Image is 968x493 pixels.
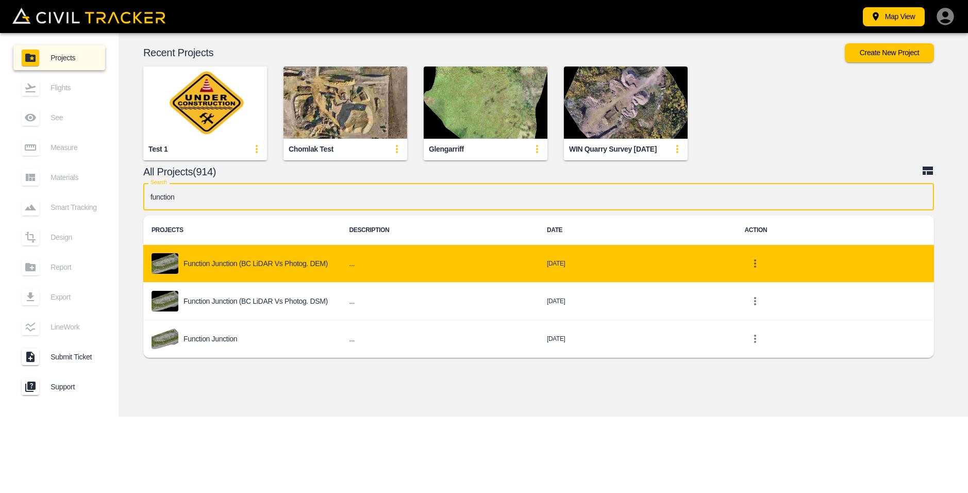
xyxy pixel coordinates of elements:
[143,48,845,57] p: Recent Projects
[13,374,105,399] a: Support
[143,216,341,245] th: PROJECTS
[183,335,237,343] p: Function Junction
[539,216,737,245] th: DATE
[143,216,934,358] table: project-list-table
[863,7,925,26] button: Map View
[13,344,105,369] a: Submit Ticket
[845,43,934,62] button: Create New Project
[183,259,328,268] p: Function Junction (BC LiDAR vs Photog. DEM)
[143,168,922,176] p: All Projects(914)
[51,353,97,361] span: Submit Ticket
[424,67,547,139] img: Glengarriff
[429,144,464,154] div: Glengarriff
[283,67,407,139] img: Chomlak Test
[667,139,688,159] button: update-card-details
[564,67,688,139] img: WIN Quarry Survey Oct 6 2025
[539,320,737,358] td: [DATE]
[341,216,539,245] th: DESCRIPTION
[737,216,934,245] th: ACTION
[148,144,168,154] div: Test 1
[13,45,105,70] a: Projects
[527,139,547,159] button: update-card-details
[143,67,267,139] img: Test 1
[152,291,178,311] img: project-image
[289,144,333,154] div: Chomlak Test
[183,297,328,305] p: Function Junction (BC LiDAR vs Photog. DSM)
[569,144,657,154] div: WIN Quarry Survey [DATE]
[349,257,531,270] h6: ...
[152,253,178,274] img: project-image
[51,383,97,391] span: Support
[349,295,531,308] h6: ...
[12,8,165,24] img: Civil Tracker
[51,54,97,62] span: Projects
[349,333,531,346] h6: ...
[539,283,737,320] td: [DATE]
[539,245,737,283] td: [DATE]
[246,139,267,159] button: update-card-details
[387,139,407,159] button: update-card-details
[152,328,178,349] img: project-image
